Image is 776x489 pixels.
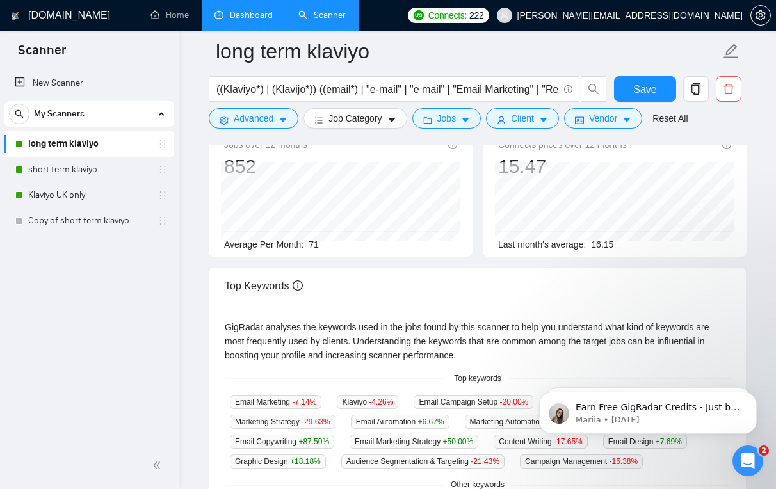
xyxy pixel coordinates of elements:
[8,41,76,68] span: Scanner
[158,139,168,149] span: holder
[443,437,474,446] span: +50.00 %
[234,111,273,125] span: Advanced
[511,111,534,125] span: Client
[498,239,586,250] span: Last month's average:
[732,445,763,476] iframe: Intercom live chat
[341,454,505,469] span: Audience Segmentation & Targeting
[230,415,335,429] span: Marketing Strategy
[34,101,85,127] span: My Scanners
[350,435,478,449] span: Email Marketing Strategy
[716,76,741,102] button: delete
[683,76,709,102] button: copy
[500,397,529,406] span: -20.00 %
[28,157,150,182] a: short term klaviyo
[414,395,533,409] span: Email Campaign Setup
[494,435,588,449] span: Content Writing
[437,111,457,125] span: Jobs
[290,457,321,466] span: +18.18 %
[591,239,613,250] span: 16.15
[750,10,771,20] a: setting
[158,190,168,200] span: holder
[471,457,499,466] span: -21.43 %
[309,239,319,250] span: 71
[412,108,481,129] button: folderJobscaret-down
[633,81,656,97] span: Save
[465,415,576,429] span: Marketing Automation
[520,365,776,454] iframe: Intercom notifications message
[298,10,346,20] a: searchScanner
[723,43,740,60] span: edit
[446,373,508,385] span: Top keywords
[220,115,229,125] span: setting
[423,115,432,125] span: folder
[469,8,483,22] span: 222
[298,437,329,446] span: +87.50 %
[4,101,174,234] li: My Scanners
[216,35,720,67] input: Scanner name...
[500,11,509,20] span: user
[292,397,316,406] span: -7.14 %
[428,8,467,22] span: Connects:
[293,280,303,291] span: info-circle
[387,115,396,125] span: caret-down
[652,111,688,125] a: Reset All
[150,10,189,20] a: homeHome
[15,70,164,96] a: New Scanner
[4,70,174,96] li: New Scanner
[279,115,287,125] span: caret-down
[539,115,548,125] span: caret-down
[214,10,273,20] a: dashboardDashboard
[716,83,741,95] span: delete
[230,435,334,449] span: Email Copywriting
[589,111,617,125] span: Vendor
[158,164,168,175] span: holder
[575,115,584,125] span: idcard
[759,445,769,456] span: 2
[303,108,407,129] button: barsJob Categorycaret-down
[581,83,606,95] span: search
[414,10,424,20] img: upwork-logo.png
[497,115,506,125] span: user
[11,6,20,26] img: logo
[230,395,321,409] span: Email Marketing
[564,85,572,93] span: info-circle
[225,320,731,362] div: GigRadar analyses the keywords used in the jobs found by this scanner to help you understand what...
[230,454,326,469] span: Graphic Design
[750,5,771,26] button: setting
[622,115,631,125] span: caret-down
[314,115,323,125] span: bars
[224,154,307,179] div: 852
[564,108,642,129] button: idcardVendorcaret-down
[751,10,770,20] span: setting
[302,417,330,426] span: -29.63 %
[498,154,627,179] div: 15.47
[369,397,393,406] span: -4.26 %
[10,109,29,118] span: search
[337,395,398,409] span: Klaviyo
[581,76,606,102] button: search
[28,131,150,157] a: long term klaviyo
[614,76,676,102] button: Save
[520,454,643,469] span: Campaign Management
[486,108,559,129] button: userClientcaret-down
[461,115,470,125] span: caret-down
[216,81,558,97] input: Search Freelance Jobs...
[28,182,150,208] a: Klaviyo UK only
[684,83,708,95] span: copy
[418,417,444,426] span: +6.67 %
[56,49,221,61] p: Message from Mariia, sent 6w ago
[209,108,298,129] button: settingAdvancedcaret-down
[225,268,731,304] div: Top Keywords
[56,37,221,353] span: Earn Free GigRadar Credits - Just by Sharing Your Story! 💬 Want more credits for sending proposal...
[610,457,638,466] span: -15.38 %
[158,216,168,226] span: holder
[28,208,150,234] a: Copy of short term klaviyo
[328,111,382,125] span: Job Category
[9,104,29,124] button: search
[351,415,449,429] span: Email Automation
[152,459,165,472] span: double-left
[224,239,303,250] span: Average Per Month:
